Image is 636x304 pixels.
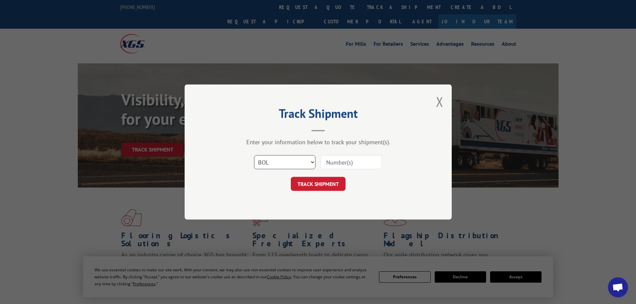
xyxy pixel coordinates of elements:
h2: Track Shipment [218,109,418,121]
a: Open chat [608,277,628,297]
button: TRACK SHIPMENT [291,177,346,191]
div: Enter your information below to track your shipment(s). [218,138,418,146]
input: Number(s) [321,155,382,169]
button: Close modal [436,93,443,110]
